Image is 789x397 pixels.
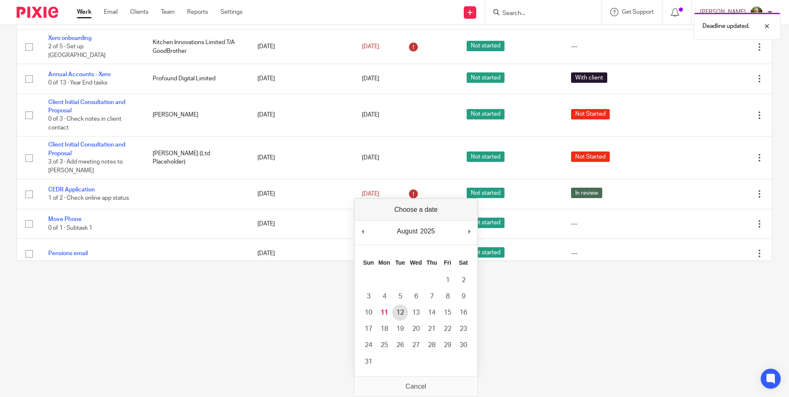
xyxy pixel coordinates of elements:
[378,259,390,266] abbr: Monday
[467,247,505,258] span: Not started
[362,155,379,161] span: [DATE]
[426,259,437,266] abbr: Thursday
[361,354,376,370] button: 31
[376,321,392,337] button: 18
[187,8,208,16] a: Reports
[571,188,602,198] span: In review
[362,44,379,50] span: [DATE]
[376,305,392,321] button: 11
[467,109,505,119] span: Not started
[144,136,249,179] td: [PERSON_NAME] (Ltd Placeholder)
[249,179,354,209] td: [DATE]
[392,337,408,353] button: 26
[48,196,129,201] span: 1 of 2 · Check online app status
[424,321,440,337] button: 21
[571,72,607,83] span: With client
[392,288,408,305] button: 5
[440,337,455,353] button: 29
[249,30,354,64] td: [DATE]
[571,42,659,51] div: ---
[104,8,118,16] a: Email
[361,321,376,337] button: 17
[410,259,422,266] abbr: Wednesday
[48,142,125,156] a: Client Initial Consultation and Proposal
[571,151,610,162] span: Not Started
[440,288,455,305] button: 8
[459,259,468,266] abbr: Saturday
[467,151,505,162] span: Not started
[392,321,408,337] button: 19
[220,8,242,16] a: Settings
[144,30,249,64] td: Kitchen Innovations Limited T/A GoodBrother
[455,321,471,337] button: 23
[361,337,376,353] button: 24
[440,272,455,288] button: 1
[419,225,436,238] div: 2025
[144,64,249,94] td: Profound Digital Limited
[361,288,376,305] button: 3
[467,218,505,228] span: Not started
[359,225,367,238] button: Previous Month
[395,259,405,266] abbr: Tuesday
[396,225,419,238] div: August
[48,72,111,77] a: Annual Accounts - Xero
[249,209,354,238] td: [DATE]
[48,187,95,193] a: CEDR Application
[130,8,148,16] a: Clients
[571,249,659,258] div: ---
[249,64,354,94] td: [DATE]
[408,321,424,337] button: 20
[48,80,107,86] span: 0 of 13 · Year End tasks
[408,305,424,321] button: 13
[465,225,473,238] button: Next Month
[48,99,125,114] a: Client Initial Consultation and Proposal
[571,109,610,119] span: Not Started
[467,72,505,83] span: Not started
[48,35,92,41] a: Xero onboarding
[48,216,82,222] a: Move Phone
[455,305,471,321] button: 16
[376,288,392,305] button: 4
[424,305,440,321] button: 14
[424,288,440,305] button: 7
[249,239,354,268] td: [DATE]
[392,305,408,321] button: 12
[750,6,763,19] img: download.png
[408,288,424,305] button: 6
[702,22,749,30] p: Deadline updated.
[444,259,451,266] abbr: Friday
[455,337,471,353] button: 30
[361,305,376,321] button: 10
[249,136,354,179] td: [DATE]
[48,44,106,58] span: 2 of 5 · Set up [GEOGRAPHIC_DATA]
[571,220,659,228] div: ---
[467,188,505,198] span: Not started
[455,288,471,305] button: 9
[362,112,379,118] span: [DATE]
[467,41,505,51] span: Not started
[48,117,121,131] span: 0 of 3 · Check notes in client contact
[249,94,354,136] td: [DATE]
[17,7,58,18] img: Pixie
[424,337,440,353] button: 28
[77,8,92,16] a: Work
[362,76,379,82] span: [DATE]
[48,251,88,256] a: Pensions email
[362,191,379,197] span: [DATE]
[440,321,455,337] button: 22
[408,337,424,353] button: 27
[376,337,392,353] button: 25
[440,305,455,321] button: 15
[48,225,92,231] span: 0 of 1 · Subtask 1
[455,272,471,288] button: 2
[161,8,175,16] a: Team
[144,94,249,136] td: [PERSON_NAME]
[48,159,123,174] span: 3 of 3 · Add meeting notes to [PERSON_NAME]
[363,259,374,266] abbr: Sunday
